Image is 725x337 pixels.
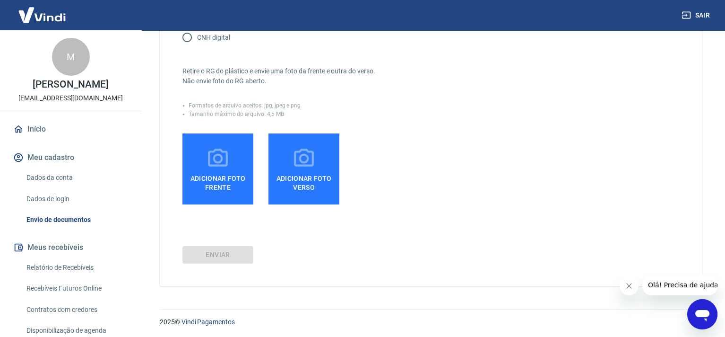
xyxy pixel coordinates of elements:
p: CNH digital [197,33,230,43]
a: Início [11,119,130,140]
a: Vindi Pagamentos [181,318,235,326]
span: Olá! Precisa de ajuda? [6,7,79,14]
p: Tamanho máximo do arquivo: 4,5 MB [189,110,284,118]
p: 2025 © [160,317,702,327]
button: Sair [680,7,714,24]
a: Envio de documentos [23,210,130,230]
button: Meu cadastro [11,147,130,168]
a: Relatório de Recebíveis [23,258,130,277]
span: Adicionar foto verso [272,170,336,192]
iframe: Botão para abrir a janela de mensagens [687,299,717,329]
div: M [52,38,90,76]
p: Retire o RG do plástico e envie uma foto da frente e outra do verso. Não envie foto do RG aberto. [182,66,538,86]
a: Recebíveis Futuros Online [23,279,130,298]
p: Formatos de arquivo aceitos: jpg, jpeg e png [189,101,301,110]
img: Vindi [11,0,73,29]
iframe: Mensagem da empresa [642,275,717,295]
a: Dados da conta [23,168,130,187]
a: Dados de login [23,189,130,209]
p: [EMAIL_ADDRESS][DOMAIN_NAME] [18,93,123,103]
label: Adicionar foto frente [182,133,253,204]
p: [PERSON_NAME] [33,80,108,89]
iframe: Fechar mensagem [620,276,639,295]
button: Meus recebíveis [11,237,130,258]
span: Adicionar foto frente [186,170,250,192]
a: Contratos com credores [23,300,130,319]
label: Adicionar foto verso [268,133,339,204]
